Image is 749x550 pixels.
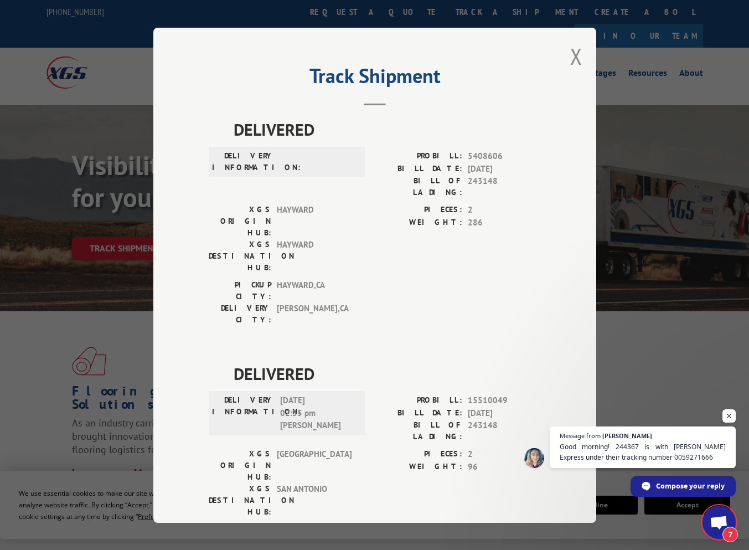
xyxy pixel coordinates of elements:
label: XGS DESTINATION HUB: [209,239,271,274]
label: PIECES: [375,448,462,461]
span: DELIVERED [234,361,541,386]
div: Open chat [702,506,736,539]
span: HAYWARD [277,204,352,239]
label: PICKUP CITY: [209,279,271,302]
span: 243148 [468,419,541,443]
span: [PERSON_NAME] [602,433,652,439]
span: SAN ANTONIO [277,483,352,518]
span: 7 [722,527,738,542]
span: [DATE] 02:55 pm [PERSON_NAME] [280,394,355,432]
label: DELIVERY CITY: [209,302,271,326]
label: PROBILL: [375,394,462,407]
label: PROBILL: [375,150,462,163]
label: BILL OF LADING: [375,419,462,443]
span: [PERSON_NAME] , CA [277,302,352,326]
h2: Track Shipment [209,68,541,89]
span: Compose your reply [656,476,725,496]
label: PIECES: [375,204,462,217]
span: 96 [468,460,541,473]
span: HAYWARD [277,239,352,274]
label: BILL DATE: [375,407,462,419]
span: [DATE] [468,407,541,419]
span: DELIVERED [234,117,541,142]
span: [GEOGRAPHIC_DATA] [277,448,352,483]
span: 5408606 [468,150,541,163]
span: HAYWARD , CA [277,279,352,302]
span: [DATE] [468,162,541,175]
label: DELIVERY INFORMATION: [212,394,275,432]
span: 2 [468,204,541,217]
label: XGS DESTINATION HUB: [209,483,271,518]
span: Message from [560,433,601,439]
span: 243148 [468,175,541,198]
label: BILL DATE: [375,162,462,175]
label: WEIGHT: [375,460,462,473]
label: XGS ORIGIN HUB: [209,448,271,483]
label: WEIGHT: [375,216,462,229]
span: 2 [468,448,541,461]
label: XGS ORIGIN HUB: [209,204,271,239]
button: Close modal [570,42,582,71]
span: 15510049 [468,394,541,407]
label: BILL OF LADING: [375,175,462,198]
span: 286 [468,216,541,229]
label: DELIVERY INFORMATION: [212,150,275,173]
span: Good morning! 244367 is with [PERSON_NAME] Express under their tracking number 0059271666 [560,441,726,462]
